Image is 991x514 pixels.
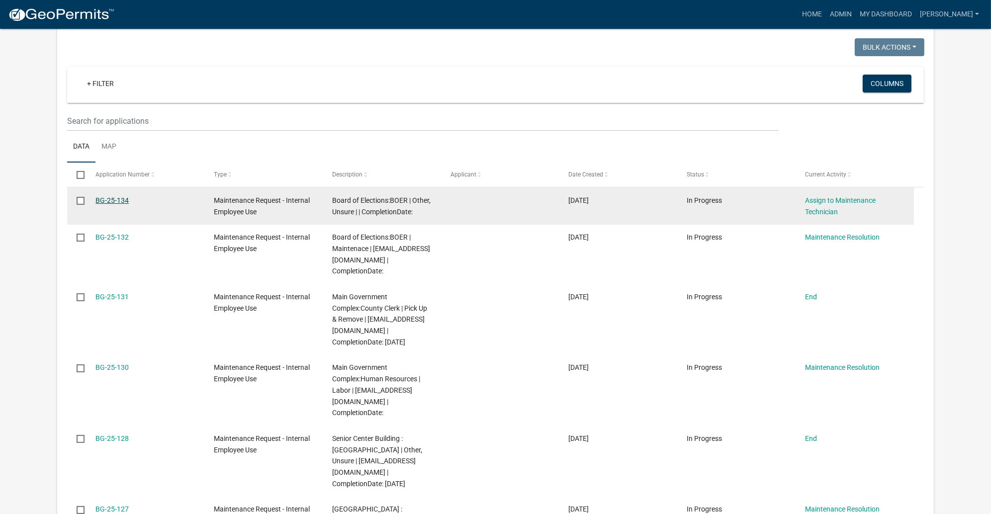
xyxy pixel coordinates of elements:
span: Status [687,171,704,178]
a: Map [95,131,122,163]
span: Application Number [95,171,150,178]
span: Maintenance Request - Internal Employee Use [214,293,310,312]
span: 10/03/2025 [568,434,589,442]
a: My Dashboard [856,5,916,24]
datatable-header-cell: Applicant [441,163,559,186]
span: 10/02/2025 [568,505,589,513]
datatable-header-cell: Date Created [559,163,677,186]
span: 10/08/2025 [568,196,589,204]
datatable-header-cell: Description [323,163,441,186]
span: Board of Elections:BOER | Other, Unsure | | CompletionDate: [332,196,431,216]
a: BG-25-130 [95,363,129,371]
a: End [805,434,817,442]
span: In Progress [687,196,722,204]
span: Description [332,171,362,178]
span: Type [214,171,227,178]
a: [PERSON_NAME] [916,5,983,24]
a: + Filter [79,75,122,92]
span: Maintenance Request - Internal Employee Use [214,233,310,253]
a: BG-25-131 [95,293,129,301]
input: Search for applications [67,111,779,131]
a: Maintenance Resolution [805,233,880,241]
a: Data [67,131,95,163]
button: Bulk Actions [855,38,924,56]
a: End [805,293,817,301]
datatable-header-cell: Current Activity [796,163,914,186]
span: Maintenance Request - Internal Employee Use [214,196,310,216]
span: 10/06/2025 [568,293,589,301]
span: Applicant [450,171,476,178]
span: In Progress [687,293,722,301]
span: Main Government Complex:County Clerk | Pick Up & Remove | cstephen@madisonco.us | CompletionDate:... [332,293,427,346]
span: In Progress [687,434,722,442]
span: In Progress [687,363,722,371]
datatable-header-cell: Status [677,163,796,186]
a: Admin [826,5,856,24]
span: 10/03/2025 [568,363,589,371]
datatable-header-cell: Select [67,163,86,186]
a: Home [798,5,826,24]
span: In Progress [687,233,722,241]
a: BG-25-128 [95,434,129,442]
span: Date Created [568,171,603,178]
datatable-header-cell: Type [204,163,323,186]
datatable-header-cell: Application Number [86,163,204,186]
a: Maintenance Resolution [805,363,880,371]
span: In Progress [687,505,722,513]
a: Maintenance Resolution [805,505,880,513]
span: Current Activity [805,171,846,178]
a: Assign to Maintenance Technician [805,196,876,216]
button: Columns [863,75,911,92]
a: BG-25-134 [95,196,129,204]
span: Main Government Complex:Human Resources | Labor | cstephen@madisonco.us | CompletionDate: [332,363,420,417]
span: 10/07/2025 [568,233,589,241]
span: Senior Center Building :Madison County Senior Center | Other, Unsure | nmcdaniel@madisonco.us | C... [332,434,422,488]
a: BG-25-132 [95,233,129,241]
a: BG-25-127 [95,505,129,513]
span: Board of Elections:BOER | Maintenace | pmetz@madisonco.us | CompletionDate: [332,233,430,275]
span: Maintenance Request - Internal Employee Use [214,363,310,383]
span: Maintenance Request - Internal Employee Use [214,434,310,454]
